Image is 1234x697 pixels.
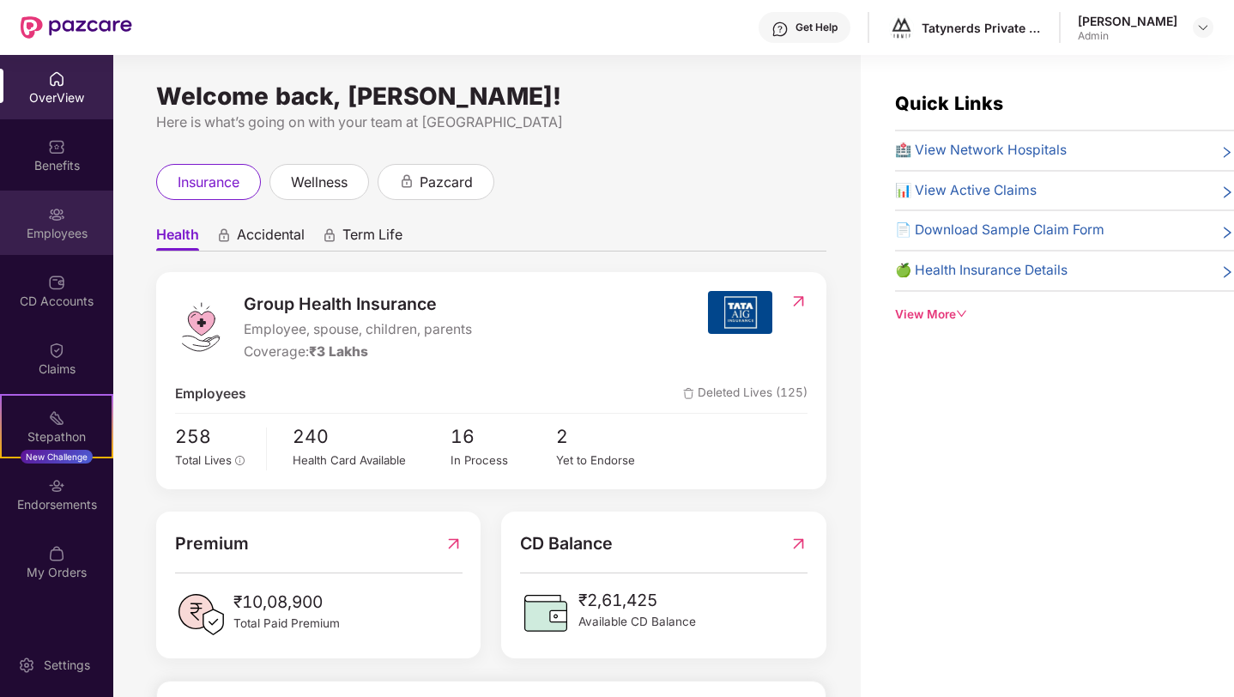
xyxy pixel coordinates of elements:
span: Deleted Lives (125) [683,384,808,405]
img: deleteIcon [683,388,694,399]
img: svg+xml;base64,PHN2ZyBpZD0iRW5kb3JzZW1lbnRzIiB4bWxucz0iaHR0cDovL3d3dy53My5vcmcvMjAwMC9zdmciIHdpZH... [48,477,65,494]
span: ₹10,08,900 [233,589,340,615]
img: RedirectIcon [789,530,808,557]
span: Employee, spouse, children, parents [244,319,472,341]
img: logo%20-%20black%20(1).png [889,15,914,40]
div: Yet to Endorse [556,452,662,470]
img: svg+xml;base64,PHN2ZyBpZD0iQ0RfQWNjb3VudHMiIGRhdGEtbmFtZT0iQ0QgQWNjb3VudHMiIHhtbG5zPSJodHRwOi8vd3... [48,274,65,291]
div: Welcome back, [PERSON_NAME]! [156,89,826,103]
span: Total Lives [175,453,232,467]
div: Settings [39,657,95,674]
span: ₹3 Lakhs [309,343,368,360]
div: New Challenge [21,450,93,464]
img: RedirectIcon [445,530,463,557]
span: right [1220,184,1234,202]
span: Quick Links [895,92,1003,114]
div: animation [322,227,337,243]
div: Tatynerds Private Limited [922,20,1042,36]
div: View More [895,306,1234,324]
span: 240 [293,422,451,451]
span: 📄 Download Sample Claim Form [895,220,1104,241]
span: Total Paid Premium [233,615,340,633]
div: Admin [1078,29,1177,43]
img: logo [175,301,227,353]
img: PaidPremiumIcon [175,589,227,640]
span: pazcard [420,172,473,193]
span: right [1220,143,1234,161]
img: RedirectIcon [789,293,808,310]
span: 2 [556,422,662,451]
span: insurance [178,172,239,193]
span: 🍏 Health Insurance Details [895,260,1068,282]
div: Health Card Available [293,452,451,470]
img: svg+xml;base64,PHN2ZyBpZD0iQ2xhaW0iIHhtbG5zPSJodHRwOi8vd3d3LnczLm9yZy8yMDAwL3N2ZyIgd2lkdGg9IjIwIi... [48,342,65,359]
span: info-circle [235,456,245,466]
div: animation [216,227,232,243]
span: right [1220,223,1234,241]
span: down [956,308,968,320]
img: svg+xml;base64,PHN2ZyBpZD0iRW1wbG95ZWVzIiB4bWxucz0iaHR0cDovL3d3dy53My5vcmcvMjAwMC9zdmciIHdpZHRoPS... [48,206,65,223]
span: Employees [175,384,246,405]
span: 🏥 View Network Hospitals [895,140,1067,161]
img: svg+xml;base64,PHN2ZyBpZD0iU2V0dGluZy0yMHgyMCIgeG1sbnM9Imh0dHA6Ly93d3cudzMub3JnLzIwMDAvc3ZnIiB3aW... [18,657,35,674]
span: right [1220,264,1234,282]
div: animation [399,173,414,189]
span: Premium [175,530,249,557]
img: insurerIcon [708,291,772,334]
span: 16 [451,422,556,451]
img: svg+xml;base64,PHN2ZyBpZD0iTXlfT3JkZXJzIiBkYXRhLW5hbWU9Ik15IE9yZGVycyIgeG1sbnM9Imh0dHA6Ly93d3cudz... [48,545,65,562]
span: Term Life [342,226,402,251]
img: svg+xml;base64,PHN2ZyBpZD0iSG9tZSIgeG1sbnM9Imh0dHA6Ly93d3cudzMub3JnLzIwMDAvc3ZnIiB3aWR0aD0iMjAiIG... [48,70,65,88]
div: Get Help [795,21,838,34]
span: CD Balance [520,530,613,557]
img: svg+xml;base64,PHN2ZyB4bWxucz0iaHR0cDovL3d3dy53My5vcmcvMjAwMC9zdmciIHdpZHRoPSIyMSIgaGVpZ2h0PSIyMC... [48,409,65,427]
img: New Pazcare Logo [21,16,132,39]
img: svg+xml;base64,PHN2ZyBpZD0iRHJvcGRvd24tMzJ4MzIiIHhtbG5zPSJodHRwOi8vd3d3LnczLm9yZy8yMDAwL3N2ZyIgd2... [1196,21,1210,34]
div: [PERSON_NAME] [1078,13,1177,29]
span: Health [156,226,199,251]
span: ₹2,61,425 [578,587,696,613]
span: Group Health Insurance [244,291,472,318]
img: svg+xml;base64,PHN2ZyBpZD0iQmVuZWZpdHMiIHhtbG5zPSJodHRwOi8vd3d3LnczLm9yZy8yMDAwL3N2ZyIgd2lkdGg9Ij... [48,138,65,155]
img: svg+xml;base64,PHN2ZyBpZD0iSGVscC0zMngzMiIgeG1sbnM9Imh0dHA6Ly93d3cudzMub3JnLzIwMDAvc3ZnIiB3aWR0aD... [771,21,789,38]
span: Available CD Balance [578,613,696,631]
span: 258 [175,422,254,451]
div: Stepathon [2,428,112,445]
img: CDBalanceIcon [520,587,572,639]
div: Coverage: [244,342,472,363]
span: 📊 View Active Claims [895,180,1037,202]
div: Here is what’s going on with your team at [GEOGRAPHIC_DATA] [156,112,826,133]
span: wellness [291,172,348,193]
div: In Process [451,452,556,470]
span: Accidental [237,226,305,251]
